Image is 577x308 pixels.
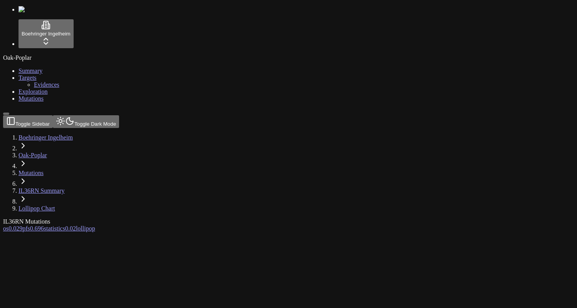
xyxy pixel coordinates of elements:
span: Toggle Dark Mode [74,121,116,127]
span: 0.029 [8,225,22,232]
button: Toggle Sidebar [3,115,53,128]
a: Summary [19,67,42,74]
img: Numenos [19,6,48,13]
a: pfs0.696 [22,225,44,232]
a: Boehringer Ingelheim [19,134,73,141]
a: Targets [19,74,37,81]
button: Toggle Sidebar [3,113,9,115]
span: pfs [22,225,30,232]
div: IL36RN Mutations [3,218,500,225]
a: lollipop [76,225,95,232]
a: Mutations [19,95,44,102]
a: IL36RN Summary [19,187,65,194]
nav: breadcrumb [3,134,500,212]
a: statistics0.02 [44,225,76,232]
span: 0.02 [65,225,76,232]
a: Evidences [34,81,59,88]
span: Toggle Sidebar [15,121,50,127]
a: Exploration [19,88,48,95]
span: Boehringer Ingelheim [22,31,71,37]
div: Oak-Poplar [3,54,574,61]
span: statistics [44,225,65,232]
a: os0.029 [3,225,22,232]
span: 0.696 [30,225,44,232]
button: Toggle Dark Mode [53,115,119,128]
button: Boehringer Ingelheim [19,19,74,48]
a: Lollipop Chart [19,205,55,212]
a: Mutations [19,170,44,176]
a: Oak-Poplar [19,152,47,158]
span: os [3,225,8,232]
